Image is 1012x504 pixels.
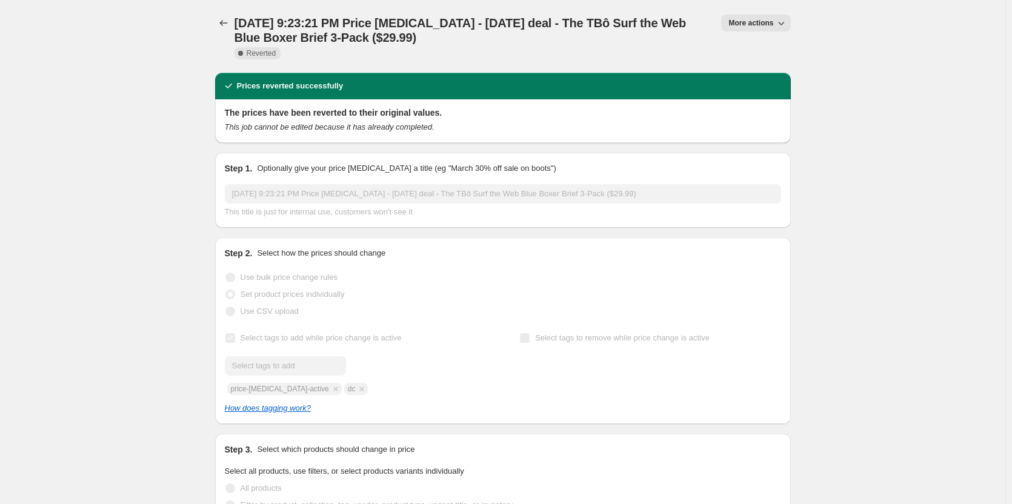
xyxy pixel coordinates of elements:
[721,15,790,31] button: More actions
[535,333,710,342] span: Select tags to remove while price change is active
[225,184,781,204] input: 30% off holiday sale
[225,247,253,259] h2: Step 2.
[241,273,338,282] span: Use bulk price change rules
[225,207,413,216] span: This title is just for internal use, customers won't see it
[225,466,464,476] span: Select all products, use filters, or select products variants individually
[215,15,232,31] button: Price change jobs
[237,80,344,92] h2: Prices reverted successfully
[257,162,556,174] p: Optionally give your price [MEDICAL_DATA] a title (eg "March 30% off sale on boots")
[241,333,402,342] span: Select tags to add while price change is active
[241,483,282,492] span: All products
[225,162,253,174] h2: Step 1.
[225,403,311,413] a: How does tagging work?
[241,290,345,299] span: Set product prices individually
[225,356,346,376] input: Select tags to add
[225,122,434,131] i: This job cannot be edited because it has already completed.
[225,443,253,456] h2: Step 3.
[247,48,276,58] span: Reverted
[257,247,385,259] p: Select how the prices should change
[241,307,299,316] span: Use CSV upload
[225,107,781,119] h2: The prices have been reverted to their original values.
[257,443,414,456] p: Select which products should change in price
[235,16,686,44] span: [DATE] 9:23:21 PM Price [MEDICAL_DATA] - [DATE] deal - The TBô Surf the Web Blue Boxer Brief 3-Pa...
[728,18,773,28] span: More actions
